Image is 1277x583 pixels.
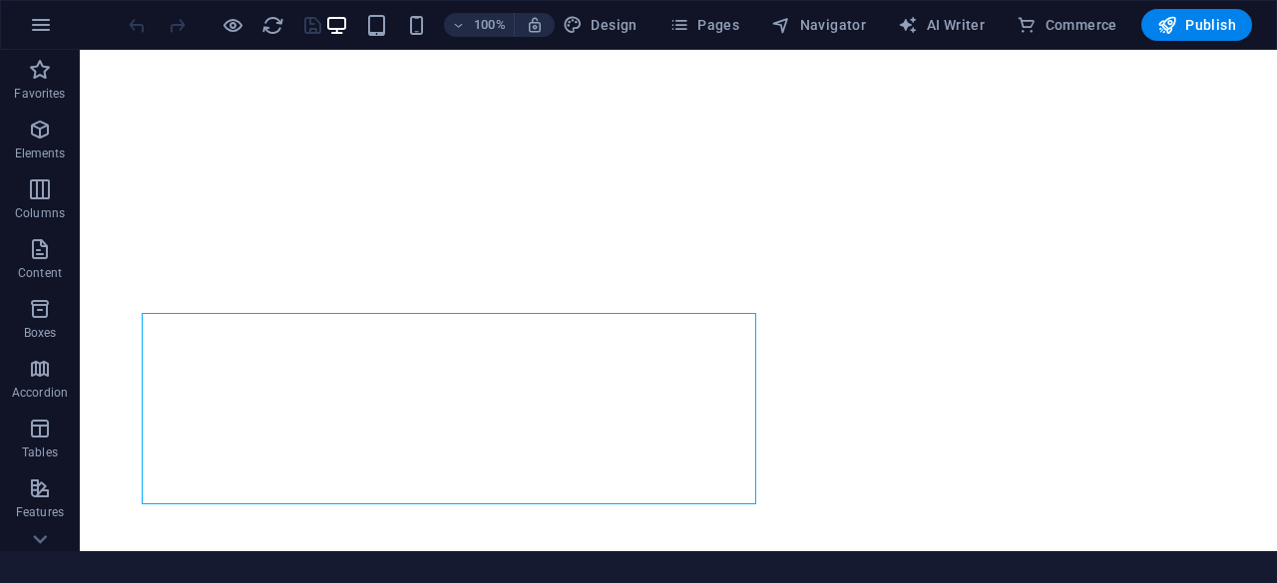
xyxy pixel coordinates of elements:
button: Publish [1141,9,1252,41]
h6: 100% [474,13,506,37]
p: Boxes [24,325,57,341]
button: Commerce [1009,9,1125,41]
span: Commerce [1017,15,1117,35]
p: Tables [22,444,58,460]
span: Pages [669,15,739,35]
p: Content [18,265,62,281]
button: Design [555,9,645,41]
button: 100% [444,13,515,37]
button: Click here to leave preview mode and continue editing [220,13,244,37]
p: Features [16,504,64,520]
button: AI Writer [890,9,993,41]
p: Favorites [14,86,65,102]
span: Publish [1157,15,1236,35]
p: Elements [15,146,66,161]
div: Design (Ctrl+Alt+Y) [555,9,645,41]
span: AI Writer [898,15,985,35]
span: Navigator [771,15,866,35]
i: On resize automatically adjust zoom level to fit chosen device. [526,16,544,34]
button: reload [260,13,284,37]
button: Navigator [763,9,874,41]
p: Columns [15,205,65,221]
button: Pages [661,9,747,41]
i: Reload page [261,14,284,37]
span: Design [563,15,638,35]
p: Accordion [12,385,68,401]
